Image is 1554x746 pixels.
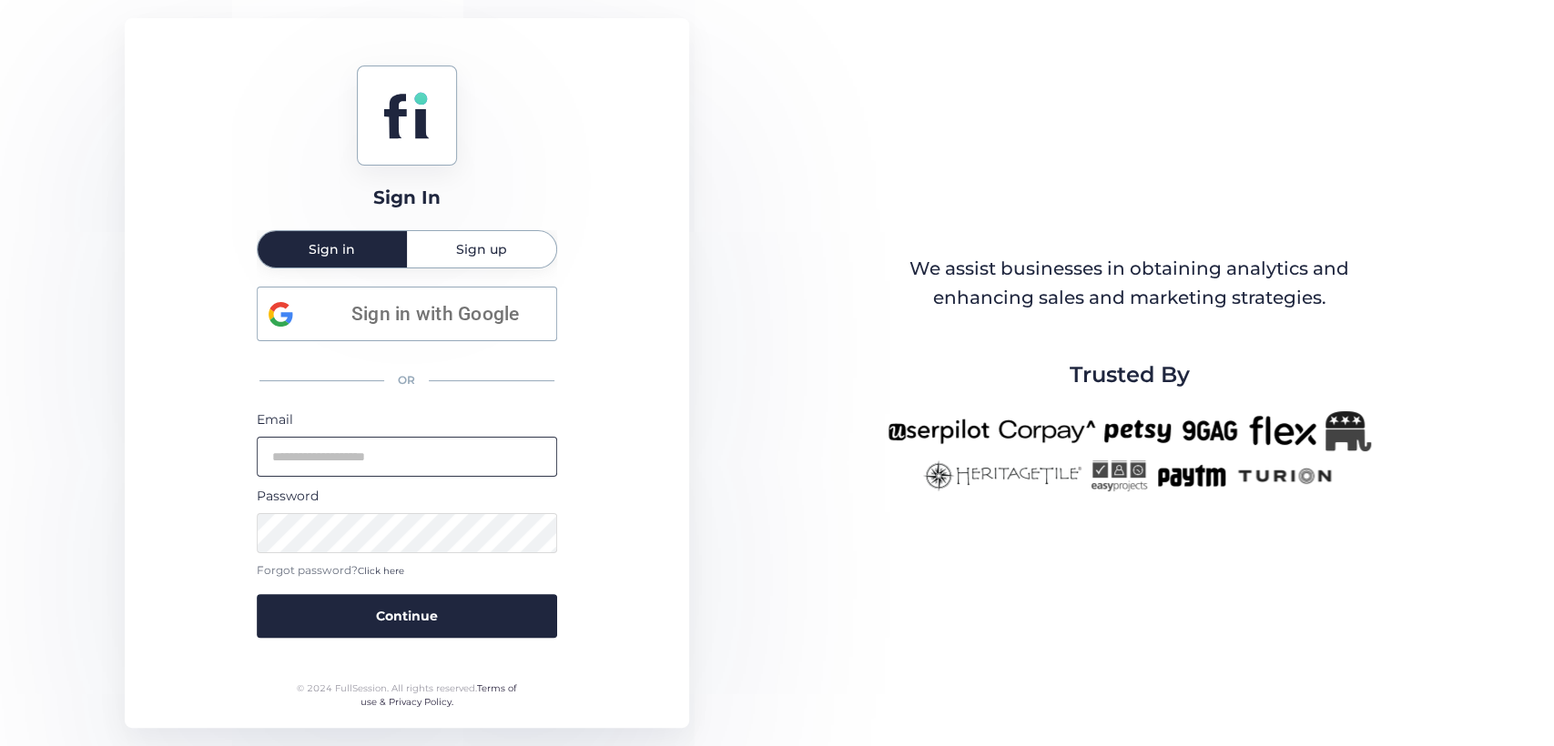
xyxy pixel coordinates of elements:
div: OR [257,361,557,400]
span: Sign up [456,243,507,256]
span: Sign in with Google [326,299,545,329]
img: easyprojects-new.png [1091,460,1147,491]
span: Continue [376,606,438,626]
div: Password [257,486,557,506]
img: petsy-new.png [1104,411,1171,451]
img: 9gag-new.png [1180,411,1240,451]
img: userpilot-new.png [888,411,990,451]
span: Click here [358,565,404,577]
div: We assist businesses in obtaining analytics and enhancing sales and marketing strategies. [889,255,1369,312]
img: turion-new.png [1235,460,1335,491]
div: Forgot password? [257,562,557,580]
img: heritagetile-new.png [923,460,1082,491]
span: Sign in [309,243,355,256]
img: corpay-new.png [999,411,1095,451]
div: Email [257,409,557,429]
span: Trusted By [1069,358,1189,392]
div: Sign In [373,184,441,212]
button: Continue [257,594,557,638]
div: © 2024 FullSession. All rights reserved. [289,681,524,710]
img: flex-new.png [1249,411,1316,451]
img: Republicanlogo-bw.png [1325,411,1371,451]
img: paytm-new.png [1156,460,1226,491]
